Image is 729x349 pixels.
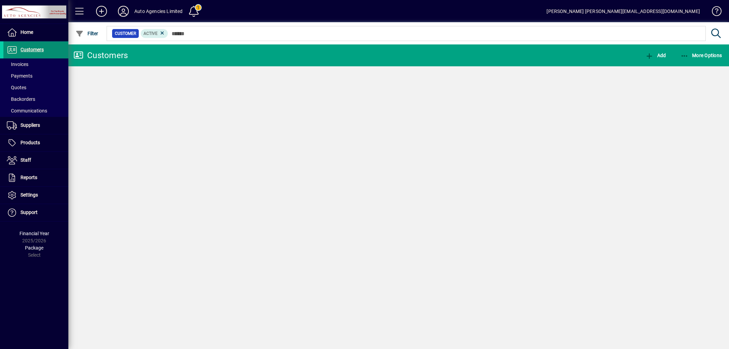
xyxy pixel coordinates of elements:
a: Knowledge Base [707,1,720,24]
span: Invoices [7,62,28,67]
a: Suppliers [3,117,68,134]
a: Staff [3,152,68,169]
span: Home [21,29,33,35]
a: Backorders [3,93,68,105]
span: Add [645,53,666,58]
span: More Options [680,53,722,58]
button: Add [644,49,667,62]
a: Payments [3,70,68,82]
a: Communications [3,105,68,117]
a: Products [3,134,68,151]
a: Reports [3,169,68,186]
span: Customers [21,47,44,52]
span: Reports [21,175,37,180]
a: Home [3,24,68,41]
a: Quotes [3,82,68,93]
span: Package [25,245,43,251]
span: Suppliers [21,122,40,128]
a: Settings [3,187,68,204]
span: Customer [115,30,136,37]
button: Filter [74,27,100,40]
div: Auto Agencies Limited [134,6,183,17]
button: Add [91,5,112,17]
span: Active [144,31,158,36]
div: [PERSON_NAME] [PERSON_NAME][EMAIL_ADDRESS][DOMAIN_NAME] [546,6,700,17]
span: Filter [76,31,98,36]
span: Backorders [7,96,35,102]
span: Quotes [7,85,26,90]
span: Support [21,210,38,215]
a: Invoices [3,58,68,70]
span: Financial Year [19,231,49,236]
span: Communications [7,108,47,113]
div: Customers [73,50,128,61]
a: Support [3,204,68,221]
span: Products [21,140,40,145]
span: Settings [21,192,38,198]
button: More Options [679,49,724,62]
span: Payments [7,73,32,79]
mat-chip: Activation Status: Active [141,29,168,38]
button: Profile [112,5,134,17]
span: Staff [21,157,31,163]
